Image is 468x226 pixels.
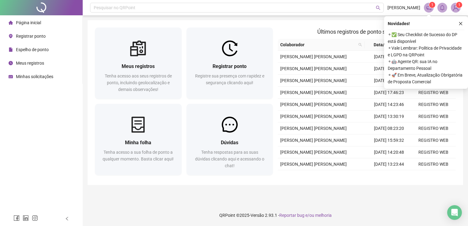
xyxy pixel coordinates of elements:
[426,5,432,10] span: notification
[388,72,464,85] span: ⚬ 🚀 Em Breve, Atualização Obrigatória de Proposta Comercial
[122,63,155,69] span: Meus registros
[280,90,347,95] span: [PERSON_NAME] [PERSON_NAME]
[23,215,29,221] span: linkedin
[387,4,420,11] span: [PERSON_NAME]
[95,104,182,175] a: Minha folhaTenha acesso a sua folha de ponto a qualquer momento. Basta clicar aqui!
[367,87,411,99] td: [DATE] 17:46:23
[367,63,411,75] td: [DATE] 13:42:05
[187,104,273,175] a: DúvidasTenha respostas para as suas dúvidas clicando aqui e acessando o chat!
[9,21,13,25] span: home
[388,31,464,45] span: ⚬ ✅ Seu Checklist de Sucesso do DP está disponível
[251,213,264,218] span: Versão
[16,34,46,39] span: Registrar ponto
[125,140,151,145] span: Minha folha
[367,170,411,182] td: [DATE] 08:22:34
[459,21,463,26] span: close
[376,6,380,10] span: search
[279,213,332,218] span: Reportar bug e/ou melhoria
[317,28,416,35] span: Últimos registros de ponto sincronizados
[458,3,460,7] span: 1
[367,146,411,158] td: [DATE] 14:20:48
[367,41,400,48] span: Data/Hora
[431,3,433,7] span: 1
[357,40,363,49] span: search
[388,20,410,27] span: Novidades !
[9,47,13,52] span: file
[367,158,411,170] td: [DATE] 13:23:44
[440,5,445,10] span: bell
[367,99,411,111] td: [DATE] 14:23:46
[367,75,411,87] td: [DATE] 08:36:46
[367,134,411,146] td: [DATE] 15:59:32
[13,215,20,221] span: facebook
[9,74,13,79] span: schedule
[103,150,174,161] span: Tenha acesso a sua folha de ponto a qualquer momento. Basta clicar aqui!
[280,66,347,71] span: [PERSON_NAME] [PERSON_NAME]
[280,114,347,119] span: [PERSON_NAME] [PERSON_NAME]
[429,2,435,8] sup: 1
[280,138,347,143] span: [PERSON_NAME] [PERSON_NAME]
[411,99,456,111] td: REGISTRO WEB
[95,28,182,99] a: Meus registrosTenha acesso aos seus registros de ponto, incluindo geolocalização e demais observa...
[32,215,38,221] span: instagram
[367,51,411,63] td: [DATE] 14:42:29
[280,162,347,167] span: [PERSON_NAME] [PERSON_NAME]
[16,74,53,79] span: Minhas solicitações
[280,78,347,83] span: [PERSON_NAME] [PERSON_NAME]
[195,73,264,85] span: Registre sua presença com rapidez e segurança clicando aqui!
[411,146,456,158] td: REGISTRO WEB
[456,2,462,8] sup: Atualize o seu contato no menu Meus Dados
[213,63,247,69] span: Registrar ponto
[65,217,69,221] span: left
[411,122,456,134] td: REGISTRO WEB
[280,102,347,107] span: [PERSON_NAME] [PERSON_NAME]
[388,58,464,72] span: ⚬ 🤖 Agente QR: sua IA no Departamento Pessoal
[411,111,456,122] td: REGISTRO WEB
[187,28,273,99] a: Registrar pontoRegistre sua presença com rapidez e segurança clicando aqui!
[364,39,408,51] th: Data/Hora
[367,122,411,134] td: [DATE] 08:23:20
[195,150,264,168] span: Tenha respostas para as suas dúvidas clicando aqui e acessando o chat!
[388,45,464,58] span: ⚬ Vale Lembrar: Política de Privacidade e LGPD na QRPoint
[280,126,347,131] span: [PERSON_NAME] [PERSON_NAME]
[451,3,460,12] img: 90224
[280,41,356,48] span: Colaborador
[105,73,172,92] span: Tenha acesso aos seus registros de ponto, incluindo geolocalização e demais observações!
[9,34,13,38] span: environment
[280,150,347,155] span: [PERSON_NAME] [PERSON_NAME]
[411,170,456,182] td: REGISTRO WEB
[221,140,238,145] span: Dúvidas
[9,61,13,65] span: clock-circle
[447,205,462,220] div: Open Intercom Messenger
[367,111,411,122] td: [DATE] 13:30:19
[411,87,456,99] td: REGISTRO WEB
[16,61,44,66] span: Meus registros
[83,205,468,226] footer: QRPoint © 2025 - 2.93.1 -
[358,43,362,47] span: search
[280,54,347,59] span: [PERSON_NAME] [PERSON_NAME]
[16,20,41,25] span: Página inicial
[16,47,49,52] span: Espelho de ponto
[411,158,456,170] td: REGISTRO WEB
[411,134,456,146] td: REGISTRO WEB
